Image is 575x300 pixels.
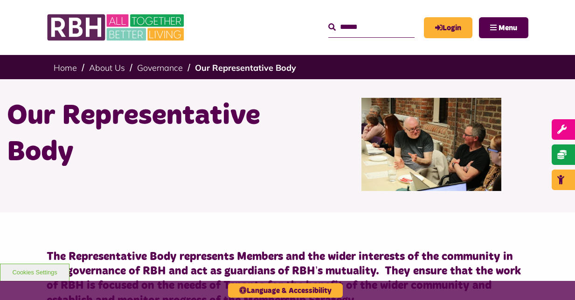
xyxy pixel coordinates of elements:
[424,17,472,38] a: MyRBH
[7,98,281,170] h1: Our Representative Body
[361,98,501,191] img: Rep Body
[54,62,77,73] a: Home
[533,258,575,300] iframe: Netcall Web Assistant for live chat
[89,62,125,73] a: About Us
[137,62,183,73] a: Governance
[195,62,296,73] a: Our Representative Body
[479,17,528,38] button: Navigation
[499,24,517,32] span: Menu
[47,9,187,46] img: RBH
[228,283,343,298] button: Language & Accessibility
